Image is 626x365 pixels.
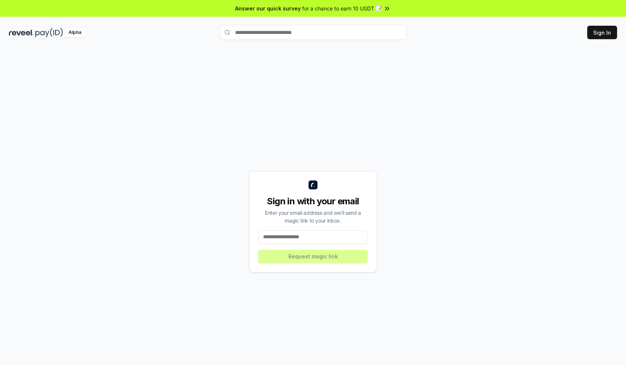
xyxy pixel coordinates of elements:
[64,28,85,37] div: Alpha
[235,4,301,12] span: Answer our quick survey
[587,26,617,39] button: Sign In
[302,4,382,12] span: for a chance to earn 10 USDT 📝
[258,195,368,207] div: Sign in with your email
[309,180,317,189] img: logo_small
[9,28,34,37] img: reveel_dark
[258,209,368,224] div: Enter your email address and we’ll send a magic link to your inbox.
[35,28,63,37] img: pay_id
